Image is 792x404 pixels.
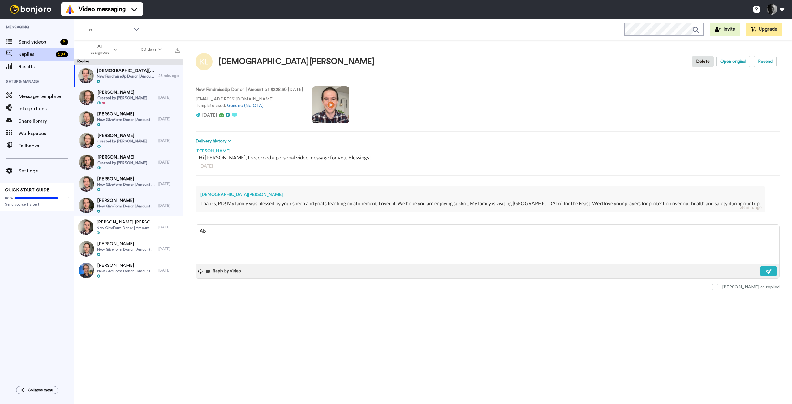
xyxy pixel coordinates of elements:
[200,191,760,198] div: [DEMOGRAPHIC_DATA][PERSON_NAME]
[765,269,772,274] img: send-white.svg
[97,176,155,182] span: [PERSON_NAME]
[19,38,58,46] span: Send videos
[158,268,180,273] div: [DATE]
[19,63,74,70] span: Results
[175,48,180,53] img: export.svg
[74,216,183,238] a: [PERSON_NAME] [PERSON_NAME] and [PERSON_NAME]New GiveForm Donor | Amount of 104.1[DATE]
[196,87,303,93] p: : [DATE]
[97,154,147,160] span: [PERSON_NAME]
[5,196,13,201] span: 80%
[158,160,180,165] div: [DATE]
[74,130,183,151] a: [PERSON_NAME]Created by [PERSON_NAME][DATE]
[19,142,74,150] span: Fallbacks
[97,89,147,96] span: [PERSON_NAME]
[97,74,155,79] span: New FundraiseUp Donor | Amount of $228.50
[97,133,147,139] span: [PERSON_NAME]
[158,138,180,143] div: [DATE]
[97,269,155,274] span: New GiveForm Donor | Amount of 52.21
[74,260,183,281] a: [PERSON_NAME]New GiveForm Donor | Amount of 52.21[DATE]
[97,117,155,122] span: New GiveForm Donor | Amount of 25.0
[158,203,180,208] div: [DATE]
[158,73,180,78] div: 28 min. ago
[200,200,760,207] div: Thanks, PD! My family was blessed by your sheep and goats teaching on atonement. Loved it. We hop...
[79,155,94,170] img: 0707cd90-72a6-42d7-bfcc-d4eb78310166-thumb.jpg
[202,113,217,117] span: [DATE]
[74,151,183,173] a: [PERSON_NAME]Created by [PERSON_NAME][DATE]
[87,43,112,56] span: All assignees
[78,68,94,83] img: 0ece1bf7-8ee8-41ff-8353-dfa7466ceb85-thumb.jpg
[79,198,94,213] img: 0d65f4a7-8d8c-4c7c-b7ab-1c5a3440919c-thumb.jpg
[16,386,58,394] button: Collapse menu
[74,238,183,260] a: [PERSON_NAME]New GiveForm Donor | Amount of 1000.0[DATE]
[97,247,155,252] span: New GiveForm Donor | Amount of 1000.0
[199,154,778,161] div: Hi [PERSON_NAME], I recorded a personal video message for you. Blessings!
[60,39,68,45] div: 6
[97,160,147,165] span: Created by [PERSON_NAME]
[716,56,750,67] button: Open original
[75,41,129,58] button: All assignees
[196,145,780,154] div: [PERSON_NAME]
[158,95,180,100] div: [DATE]
[97,204,155,209] span: New GiveForm Donor | Amount of 180.0
[79,90,94,105] img: 1ce6bfb0-32db-40a1-8d13-0699eaad1122-thumb.jpg
[710,23,740,36] button: Invite
[158,117,180,121] div: [DATE]
[79,241,94,257] img: ebec300d-6312-4e4a-a3ad-2989084c7fa2-thumb.jpg
[754,56,777,67] button: Resend
[19,105,74,113] span: Integrations
[97,96,147,100] span: Created by [PERSON_NAME]
[196,87,287,92] strong: New FundraiseUp Donor | Amount of $228.50
[97,182,155,187] span: New GiveForm Donor | Amount of 20.0
[196,96,303,109] p: [EMAIL_ADDRESS][DOMAIN_NAME] Template used:
[79,176,94,192] img: 28b0b9d8-55be-4791-9413-a44dfe8b9de4-thumb.jpg
[74,87,183,108] a: [PERSON_NAME]Created by [PERSON_NAME][DATE]
[746,23,782,36] button: Upgrade
[5,202,69,207] span: Send yourself a test
[19,117,74,125] span: Share library
[79,111,94,127] img: 0f9d599d-81f2-48f0-8553-3fdbc196fff1-thumb.jpg
[74,195,183,216] a: [PERSON_NAME]New GiveForm Donor | Amount of 180.0[DATE]
[28,388,53,393] span: Collapse menu
[79,263,94,278] img: 29033359-5832-4784-b4fd-2ae0cf67bb41-thumb.jpg
[74,173,183,195] a: [PERSON_NAME]New GiveForm Donor | Amount of 20.0[DATE]
[56,51,68,57] div: 99 +
[97,68,155,74] span: [DEMOGRAPHIC_DATA][PERSON_NAME]
[19,51,53,58] span: Replies
[227,104,264,108] a: Generic (No CTA)
[199,163,776,169] div: [DATE]
[196,225,779,264] textarea: Ab
[19,130,74,137] span: Workspaces
[97,198,155,204] span: [PERSON_NAME]
[740,204,762,211] div: 28 min. ago
[79,133,94,148] img: e73de2b6-d261-4f5d-a5f6-21175cee77fc-thumb.jpg
[79,5,126,14] span: Video messaging
[74,65,183,87] a: [DEMOGRAPHIC_DATA][PERSON_NAME]New FundraiseUp Donor | Amount of $228.5028 min. ago
[5,188,49,192] span: QUICK START GUIDE
[74,108,183,130] a: [PERSON_NAME]New GiveForm Donor | Amount of 25.0[DATE]
[74,59,183,65] div: Replies
[97,139,147,144] span: Created by [PERSON_NAME]
[196,138,233,145] button: Delivery history
[97,111,155,117] span: [PERSON_NAME]
[19,167,74,175] span: Settings
[65,4,75,14] img: vm-color.svg
[196,53,213,70] img: Image of Kristen Lyons
[173,45,182,54] button: Export all results that match these filters now.
[129,44,174,55] button: 30 days
[97,225,155,230] span: New GiveForm Donor | Amount of 104.1
[78,219,93,235] img: 4ae07519-eedc-4e4d-b8b4-ea19462b5881-thumb.jpg
[158,181,180,186] div: [DATE]
[158,225,180,230] div: [DATE]
[722,284,780,290] div: [PERSON_NAME] as replied
[205,267,243,276] button: Reply by Video
[692,56,714,67] button: Delete
[219,57,375,66] div: [DEMOGRAPHIC_DATA][PERSON_NAME]
[7,5,54,14] img: bj-logo-header-white.svg
[89,26,130,33] span: All
[19,93,74,100] span: Message template
[158,246,180,251] div: [DATE]
[97,219,155,225] span: [PERSON_NAME] [PERSON_NAME] and [PERSON_NAME]
[97,241,155,247] span: [PERSON_NAME]
[97,262,155,269] span: [PERSON_NAME]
